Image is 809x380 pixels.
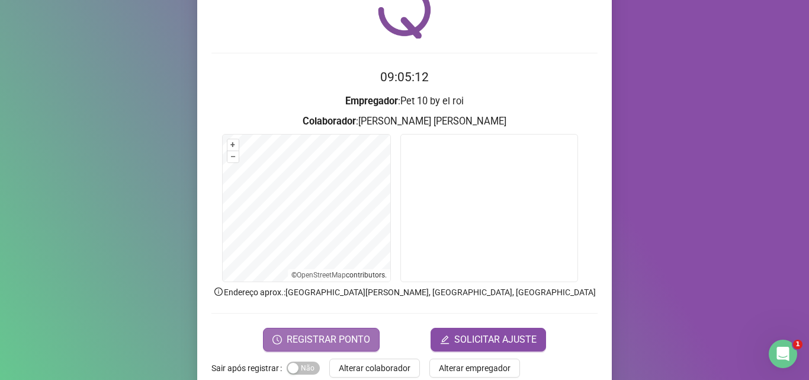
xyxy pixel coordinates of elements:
a: OpenStreetMap [297,271,346,279]
strong: Colaborador [303,116,356,127]
time: 09:05:12 [380,70,429,84]
iframe: Intercom live chat [769,340,797,368]
button: + [227,139,239,151]
span: edit [440,335,450,344]
button: editSOLICITAR AJUSTE [431,328,546,352]
button: REGISTRAR PONTO [263,328,380,352]
label: Sair após registrar [211,359,287,378]
span: REGISTRAR PONTO [287,333,370,347]
button: Alterar empregador [429,359,520,378]
span: 1 [793,340,802,349]
p: Endereço aprox. : [GEOGRAPHIC_DATA][PERSON_NAME], [GEOGRAPHIC_DATA], [GEOGRAPHIC_DATA] [211,286,598,299]
span: Alterar colaborador [339,362,410,375]
button: Alterar colaborador [329,359,420,378]
h3: : [PERSON_NAME] [PERSON_NAME] [211,114,598,129]
h3: : Pet 10 by el roi [211,94,598,109]
span: info-circle [213,286,224,297]
button: – [227,151,239,162]
strong: Empregador [345,95,398,107]
span: Alterar empregador [439,362,511,375]
span: clock-circle [272,335,282,344]
span: SOLICITAR AJUSTE [454,333,537,347]
li: © contributors. [291,271,387,279]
